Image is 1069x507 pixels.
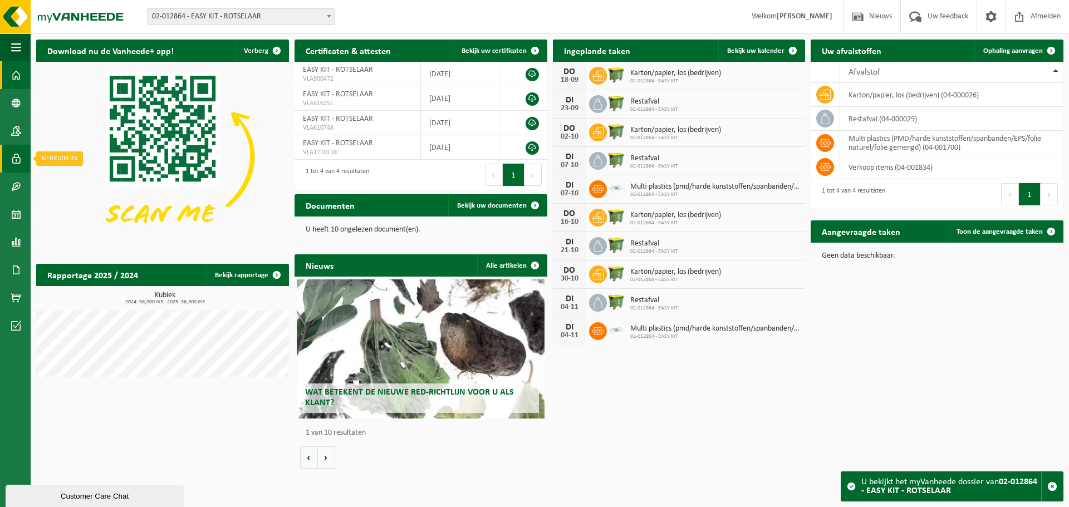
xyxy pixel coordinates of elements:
[811,40,893,61] h2: Uw afvalstoffen
[306,226,536,234] p: U heeft 10 ongelezen document(en).
[297,279,545,419] a: Wat betekent de nieuwe RED-richtlijn voor u als klant?
[1001,183,1019,205] button: Previous
[607,235,626,254] img: WB-1100-HPE-GN-51
[630,211,721,220] span: Karton/papier, los (bedrijven)
[558,332,581,339] div: 04-11
[421,135,499,160] td: [DATE]
[630,305,678,312] span: 02-012864 - EASY KIT
[861,478,1037,495] strong: 02-012864 - EASY KIT - ROTSELAAR
[558,275,581,283] div: 30-10
[849,68,880,77] span: Afvalstof
[303,148,413,157] span: VLA1710118
[607,207,626,226] img: WB-1100-HPE-GN-51
[36,62,289,251] img: Download de VHEPlus App
[861,472,1041,501] div: U bekijkt het myVanheede dossier van
[607,321,626,339] img: LP-SK-00500-LPE-16
[630,163,678,170] span: 02-012864 - EASY KIT
[727,47,784,55] span: Bekijk uw kalender
[524,164,542,186] button: Next
[630,277,721,283] span: 02-012864 - EASY KIT
[36,40,185,61] h2: Download nu de Vanheede+ app!
[957,228,1043,235] span: Toon de aangevraagde taken
[607,93,626,112] img: WB-1100-HPE-GN-51
[421,62,499,86] td: [DATE]
[558,105,581,112] div: 23-09
[607,122,626,141] img: WB-1100-HPE-GN-51
[1019,183,1041,205] button: 1
[558,323,581,332] div: DI
[718,40,804,62] a: Bekijk uw kalender
[630,220,721,227] span: 02-012864 - EASY KIT
[303,115,373,123] span: EASY KIT - ROTSELAAR
[840,83,1063,107] td: karton/papier, los (bedrijven) (04-000026)
[42,292,289,305] h3: Kubiek
[235,40,288,62] button: Verberg
[303,75,413,83] span: VLA900472
[630,78,721,85] span: 02-012864 - EASY KIT
[300,446,318,469] button: Vorige
[147,8,335,25] span: 02-012864 - EASY KIT - ROTSELAAR
[558,266,581,275] div: DO
[503,164,524,186] button: 1
[206,264,288,286] a: Bekijk rapportage
[303,124,413,132] span: VLA610748
[607,264,626,283] img: WB-1100-HPE-GN-51
[840,131,1063,155] td: multi plastics (PMD/harde kunststoffen/spanbanden/EPS/folie naturel/folie gemengd) (04-001700)
[421,111,499,135] td: [DATE]
[630,296,678,305] span: Restafval
[630,324,800,333] span: Multi plastics (pmd/harde kunststoffen/spanbanden/eps/folie naturel/folie gemeng...
[630,183,800,191] span: Multi plastics (pmd/harde kunststoffen/spanbanden/eps/folie naturel/folie gemeng...
[42,299,289,305] span: 2024: 58,900 m3 - 2025: 36,300 m3
[822,252,1052,260] p: Geen data beschikbaar.
[607,179,626,198] img: LP-SK-00500-LPE-16
[630,191,800,198] span: 02-012864 - EASY KIT
[295,40,402,61] h2: Certificaten & attesten
[983,47,1043,55] span: Ophaling aanvragen
[607,292,626,311] img: WB-1100-HPE-GN-51
[558,96,581,105] div: DI
[1041,183,1058,205] button: Next
[558,294,581,303] div: DI
[477,254,546,277] a: Alle artikelen
[974,40,1062,62] a: Ophaling aanvragen
[607,150,626,169] img: WB-1100-HPE-GN-51
[558,247,581,254] div: 21-10
[36,264,149,286] h2: Rapportage 2025 / 2024
[630,126,721,135] span: Karton/papier, los (bedrijven)
[948,220,1062,243] a: Toon de aangevraagde taken
[558,124,581,133] div: DO
[630,97,678,106] span: Restafval
[462,47,527,55] span: Bekijk uw certificaten
[558,209,581,218] div: DO
[300,163,369,187] div: 1 tot 4 van 4 resultaten
[630,333,800,340] span: 02-012864 - EASY KIT
[303,139,373,147] span: EASY KIT - ROTSELAAR
[558,161,581,169] div: 07-10
[777,12,832,21] strong: [PERSON_NAME]
[244,47,268,55] span: Verberg
[840,155,1063,179] td: verkoop items (04-001834)
[6,483,186,507] iframe: chat widget
[558,76,581,84] div: 18-09
[295,194,366,216] h2: Documenten
[630,69,721,78] span: Karton/papier, los (bedrijven)
[630,239,678,248] span: Restafval
[553,40,641,61] h2: Ingeplande taken
[448,194,546,216] a: Bekijk uw documenten
[453,40,546,62] a: Bekijk uw certificaten
[630,106,678,113] span: 02-012864 - EASY KIT
[148,9,335,24] span: 02-012864 - EASY KIT - ROTSELAAR
[607,65,626,84] img: WB-1100-HPE-GN-51
[306,429,542,437] p: 1 van 10 resultaten
[295,254,345,276] h2: Nieuws
[457,202,527,209] span: Bekijk uw documenten
[303,66,373,74] span: EASY KIT - ROTSELAAR
[630,135,721,141] span: 02-012864 - EASY KIT
[558,303,581,311] div: 04-11
[558,218,581,226] div: 16-10
[558,67,581,76] div: DO
[558,181,581,190] div: DI
[318,446,335,469] button: Volgende
[558,133,581,141] div: 02-10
